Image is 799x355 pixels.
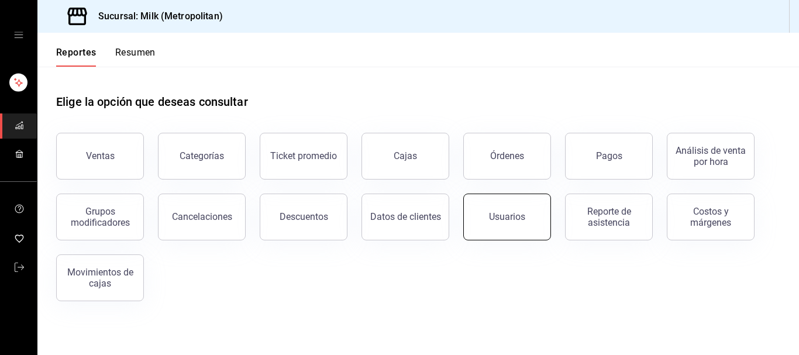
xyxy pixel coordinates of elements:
[463,133,551,180] button: Órdenes
[674,206,747,228] div: Costos y márgenes
[172,211,232,222] div: Cancelaciones
[180,150,224,161] div: Categorías
[596,150,622,161] div: Pagos
[667,133,755,180] button: Análisis de venta por hora
[394,150,417,161] div: Cajas
[565,194,653,240] button: Reporte de asistencia
[667,194,755,240] button: Costos y márgenes
[270,150,337,161] div: Ticket promedio
[280,211,328,222] div: Descuentos
[89,9,223,23] h3: Sucursal: Milk (Metropolitan)
[56,47,156,67] div: navigation tabs
[56,133,144,180] button: Ventas
[573,206,645,228] div: Reporte de asistencia
[64,206,136,228] div: Grupos modificadores
[158,133,246,180] button: Categorías
[115,47,156,67] button: Resumen
[489,211,525,222] div: Usuarios
[158,194,246,240] button: Cancelaciones
[64,267,136,289] div: Movimientos de cajas
[260,133,347,180] button: Ticket promedio
[370,211,441,222] div: Datos de clientes
[56,93,248,111] h1: Elige la opción que deseas consultar
[56,194,144,240] button: Grupos modificadores
[674,145,747,167] div: Análisis de venta por hora
[565,133,653,180] button: Pagos
[86,150,115,161] div: Ventas
[361,133,449,180] button: Cajas
[14,30,23,40] button: open drawer
[260,194,347,240] button: Descuentos
[56,254,144,301] button: Movimientos de cajas
[56,47,97,67] button: Reportes
[490,150,524,161] div: Órdenes
[361,194,449,240] button: Datos de clientes
[463,194,551,240] button: Usuarios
